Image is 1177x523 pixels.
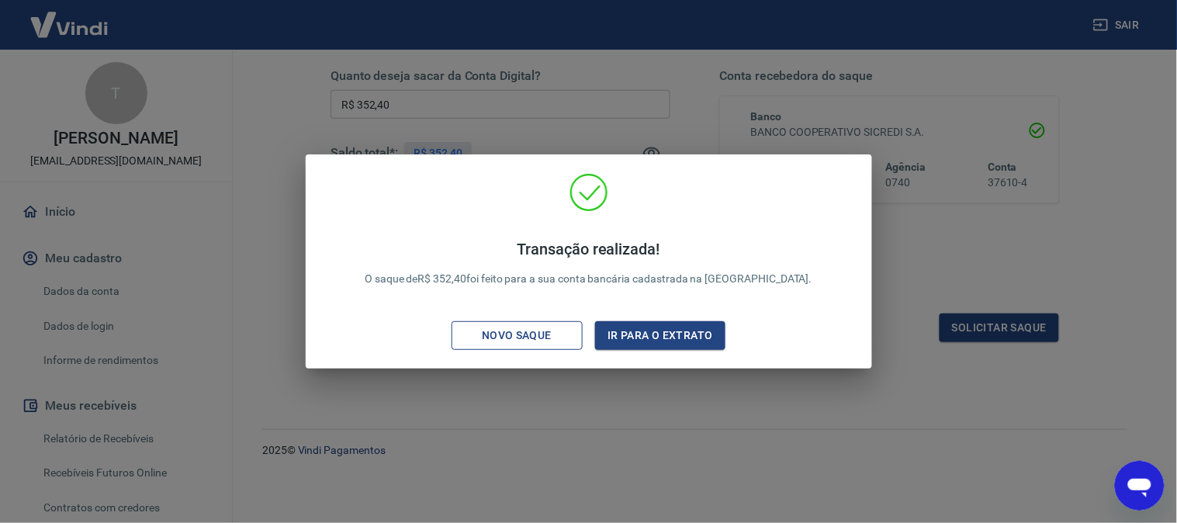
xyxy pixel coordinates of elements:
div: Novo saque [463,326,570,345]
h4: Transação realizada! [365,240,812,258]
button: Novo saque [452,321,583,350]
p: O saque de R$ 352,40 foi feito para a sua conta bancária cadastrada na [GEOGRAPHIC_DATA]. [365,240,812,287]
iframe: Botão para abrir a janela de mensagens [1115,461,1165,511]
button: Ir para o extrato [595,321,726,350]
